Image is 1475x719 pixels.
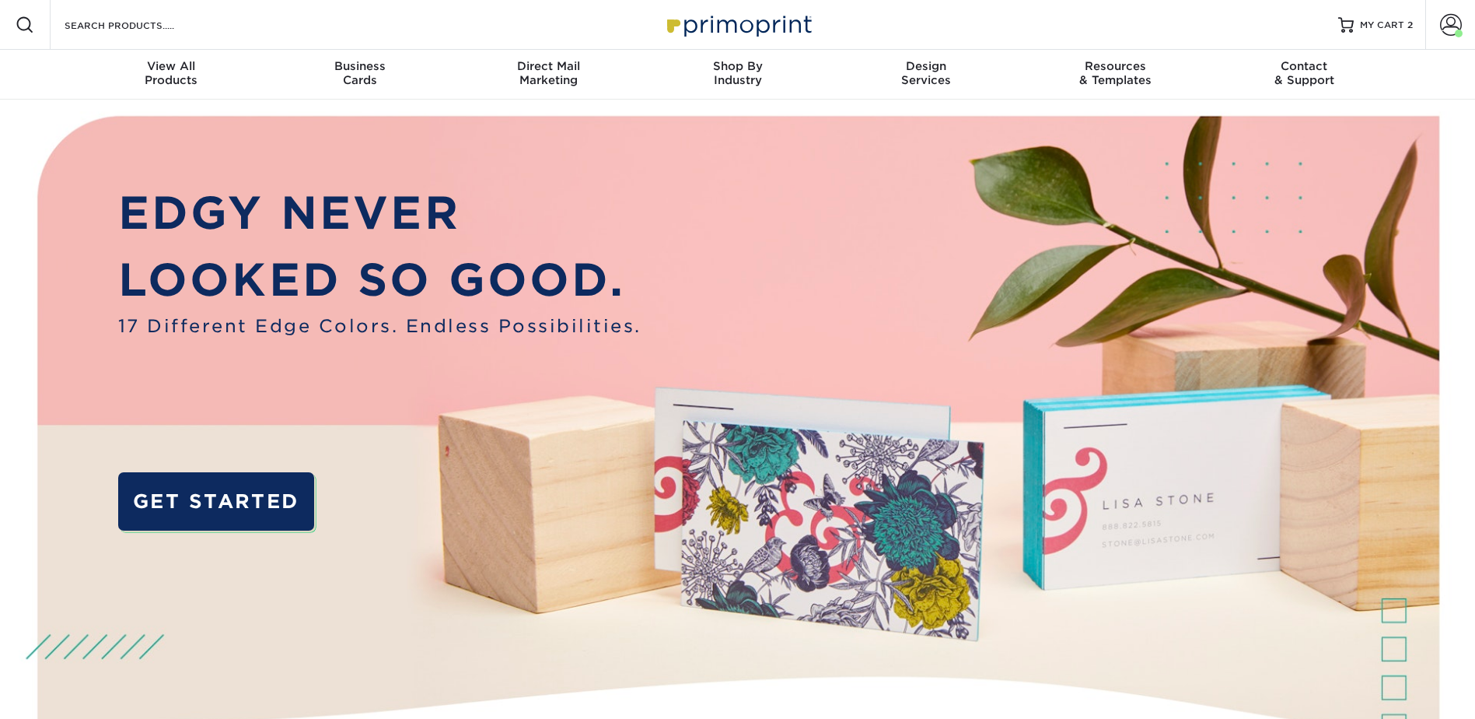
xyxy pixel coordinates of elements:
[832,50,1021,100] a: DesignServices
[1021,50,1210,100] a: Resources& Templates
[454,50,643,100] a: Direct MailMarketing
[832,59,1021,87] div: Services
[265,59,454,73] span: Business
[77,50,266,100] a: View AllProducts
[265,50,454,100] a: BusinessCards
[1210,50,1399,100] a: Contact& Support
[77,59,266,73] span: View All
[1210,59,1399,73] span: Contact
[832,59,1021,73] span: Design
[77,59,266,87] div: Products
[454,59,643,73] span: Direct Mail
[265,59,454,87] div: Cards
[1021,59,1210,73] span: Resources
[118,180,641,246] p: EDGY NEVER
[63,16,215,34] input: SEARCH PRODUCTS.....
[660,8,816,41] img: Primoprint
[1210,59,1399,87] div: & Support
[1407,19,1413,30] span: 2
[643,59,832,73] span: Shop By
[118,247,641,313] p: LOOKED SO GOOD.
[118,313,641,339] span: 17 Different Edge Colors. Endless Possibilities.
[1360,19,1404,32] span: MY CART
[118,472,314,531] a: GET STARTED
[454,59,643,87] div: Marketing
[1021,59,1210,87] div: & Templates
[643,59,832,87] div: Industry
[643,50,832,100] a: Shop ByIndustry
